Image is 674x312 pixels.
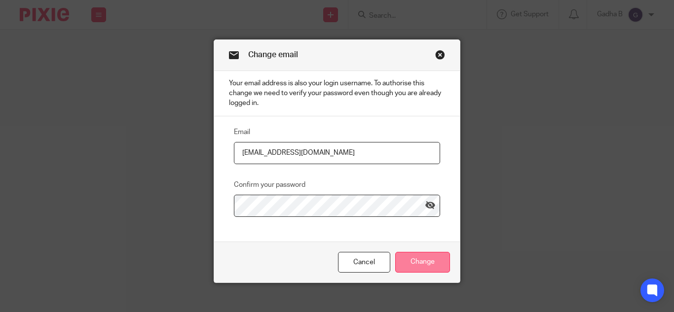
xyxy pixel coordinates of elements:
input: Change [395,252,450,273]
label: Confirm your password [234,180,305,190]
a: Close this dialog window [435,50,445,63]
p: Your email address is also your login username. To authorise this change we need to verify your p... [214,71,460,116]
label: Email [234,127,250,137]
span: Change email [248,51,298,59]
a: Cancel [338,252,390,273]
